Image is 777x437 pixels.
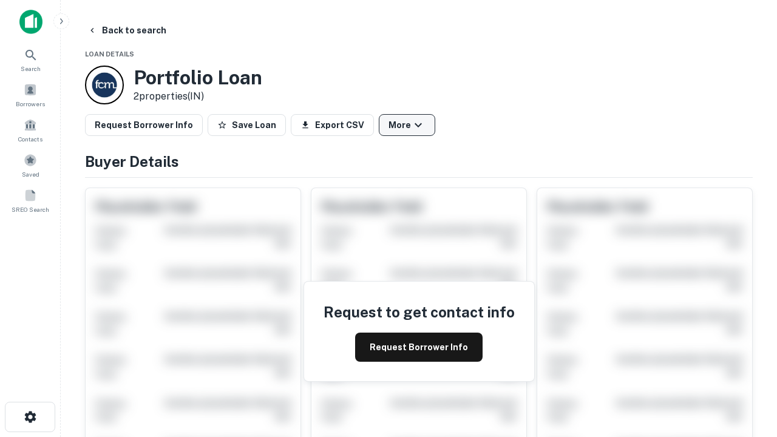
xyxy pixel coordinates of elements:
[134,89,262,104] p: 2 properties (IN)
[85,151,753,172] h4: Buyer Details
[22,169,39,179] span: Saved
[4,43,57,76] a: Search
[208,114,286,136] button: Save Loan
[4,78,57,111] a: Borrowers
[379,114,435,136] button: More
[4,184,57,217] a: SREO Search
[85,114,203,136] button: Request Borrower Info
[134,66,262,89] h3: Portfolio Loan
[355,333,483,362] button: Request Borrower Info
[85,50,134,58] span: Loan Details
[18,134,42,144] span: Contacts
[4,113,57,146] a: Contacts
[716,301,777,359] iframe: Chat Widget
[83,19,171,41] button: Back to search
[16,99,45,109] span: Borrowers
[4,149,57,181] a: Saved
[12,205,49,214] span: SREO Search
[291,114,374,136] button: Export CSV
[19,10,42,34] img: capitalize-icon.png
[21,64,41,73] span: Search
[324,301,515,323] h4: Request to get contact info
